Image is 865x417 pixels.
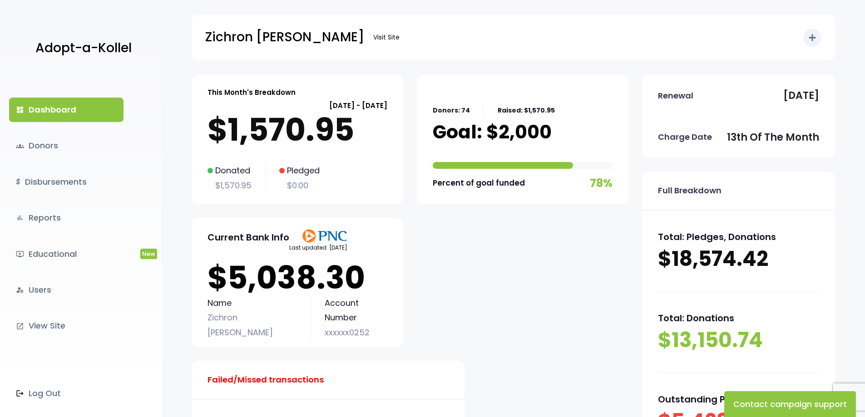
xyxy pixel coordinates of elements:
i: dashboard [16,106,24,114]
p: Zichron [PERSON_NAME] [208,310,297,340]
p: Renewal [658,88,693,103]
p: Current Bank Info [208,229,289,245]
a: Log Out [9,381,124,406]
i: manage_accounts [16,286,24,294]
p: This Month's Breakdown [208,86,296,98]
button: add [803,29,821,47]
i: bar_chart [16,214,24,222]
p: Adopt-a-Kollel [35,37,132,59]
a: ondemand_videoEducationalNew [9,242,124,266]
p: Raised: $1,570.95 [498,105,555,116]
p: $13,150.74 [658,326,819,354]
p: Donors: 74 [433,105,470,116]
p: Goal: $2,000 [433,121,552,143]
p: $1,570.95 [208,112,387,148]
p: Pledged [279,163,320,178]
p: [DATE] - [DATE] [208,99,387,112]
i: add [807,32,818,43]
span: groups [16,142,24,150]
p: Donated [208,163,252,178]
p: Charge Date [658,130,712,144]
a: manage_accountsUsers [9,278,124,302]
p: Account Number [325,296,387,325]
p: $0.00 [279,178,320,193]
a: dashboardDashboard [9,98,124,122]
i: launch [16,322,24,330]
p: $5,038.30 [208,260,387,296]
p: Name [208,296,297,310]
a: $Disbursements [9,170,124,194]
a: launchView Site [9,314,124,338]
img: PNClogo.svg [302,229,347,243]
p: Zichron [PERSON_NAME] [205,26,364,49]
i: $ [16,176,20,189]
a: bar_chartReports [9,206,124,230]
a: groupsDonors [9,133,124,158]
p: Failed/Missed transactions [208,373,324,387]
p: Total: Donations [658,310,819,326]
p: Outstanding Pledges [658,391,819,407]
a: Adopt-a-Kollel [31,26,132,70]
p: Total: Pledges, Donations [658,229,819,245]
p: Percent of goal funded [433,176,525,190]
button: Contact campaign support [724,391,856,417]
i: ondemand_video [16,250,24,258]
p: 13th of the month [727,128,819,147]
p: $1,570.95 [208,178,252,193]
p: 78% [590,173,613,193]
p: [DATE] [783,87,819,105]
p: $18,574.42 [658,245,819,273]
span: New [140,249,157,259]
p: xxxxxx0252 [325,325,387,340]
a: Visit Site [369,29,404,46]
p: Full Breakdown [658,183,722,198]
p: Last updated: [DATE] [289,243,347,253]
